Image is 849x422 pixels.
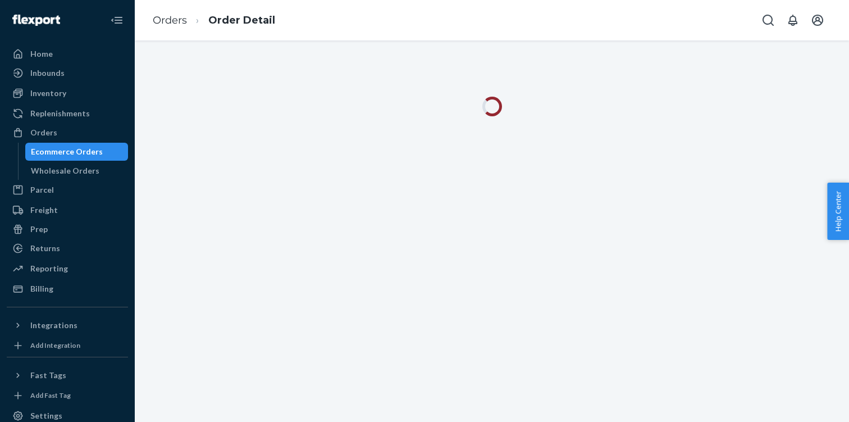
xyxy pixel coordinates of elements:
button: Integrations [7,316,128,334]
a: Ecommerce Orders [25,143,129,161]
a: Inbounds [7,64,128,82]
div: Wholesale Orders [31,165,99,176]
a: Reporting [7,260,128,278]
button: Help Center [827,183,849,240]
img: Flexport logo [12,15,60,26]
a: Billing [7,280,128,298]
button: Open account menu [806,9,829,31]
div: Settings [30,410,62,421]
div: Freight [30,205,58,216]
div: Prep [30,224,48,235]
a: Orders [7,124,128,142]
button: Open notifications [782,9,804,31]
a: Add Integration [7,339,128,352]
a: Prep [7,220,128,238]
a: Inventory [7,84,128,102]
div: Orders [30,127,57,138]
div: Add Fast Tag [30,391,71,400]
a: Replenishments [7,105,128,122]
div: Ecommerce Orders [31,146,103,157]
div: Returns [30,243,60,254]
div: Inventory [30,88,66,99]
a: Wholesale Orders [25,162,129,180]
button: Close Navigation [106,9,128,31]
div: Billing [30,283,53,294]
a: Orders [153,14,187,26]
a: Home [7,45,128,63]
ol: breadcrumbs [144,4,284,37]
div: Inbounds [30,67,65,79]
div: Parcel [30,184,54,196]
a: Add Fast Tag [7,389,128,402]
a: Freight [7,201,128,219]
div: Home [30,48,53,60]
button: Open Search Box [757,9,779,31]
div: Integrations [30,320,77,331]
div: Add Integration [30,341,80,350]
div: Fast Tags [30,370,66,381]
button: Fast Tags [7,366,128,384]
a: Returns [7,239,128,257]
div: Replenishments [30,108,90,119]
div: Reporting [30,263,68,274]
a: Order Detail [208,14,275,26]
a: Parcel [7,181,128,199]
